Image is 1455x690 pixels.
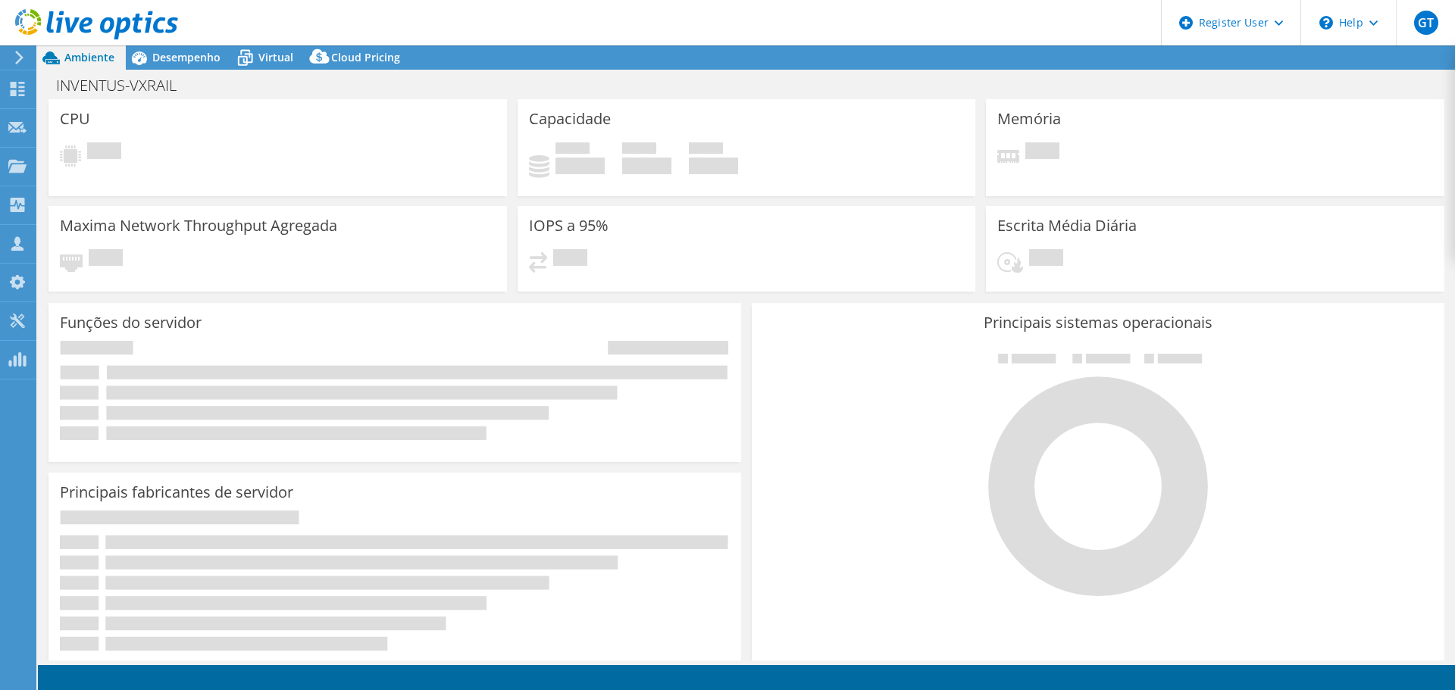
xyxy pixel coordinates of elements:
span: Pendente [89,249,123,270]
h3: Memória [997,111,1061,127]
span: Usado [555,142,590,158]
span: Virtual [258,50,293,64]
span: Pendente [553,249,587,270]
span: Disponível [622,142,656,158]
h3: Funções do servidor [60,314,202,331]
span: Pendente [1029,249,1063,270]
h3: Capacidade [529,111,611,127]
span: Pendente [87,142,121,163]
svg: \n [1319,16,1333,30]
h1: INVENTUS-VXRAIL [49,77,200,94]
h4: 0 GiB [555,158,605,174]
h4: 0 GiB [689,158,738,174]
h3: CPU [60,111,90,127]
h3: Escrita Média Diária [997,217,1137,234]
span: Pendente [1025,142,1059,163]
h4: 0 GiB [622,158,671,174]
span: GT [1414,11,1438,35]
span: Total [689,142,723,158]
span: Desempenho [152,50,221,64]
h3: Principais fabricantes de servidor [60,484,293,501]
h3: Principais sistemas operacionais [763,314,1433,331]
h3: IOPS a 95% [529,217,609,234]
span: Cloud Pricing [331,50,400,64]
h3: Maxima Network Throughput Agregada [60,217,337,234]
span: Ambiente [64,50,114,64]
